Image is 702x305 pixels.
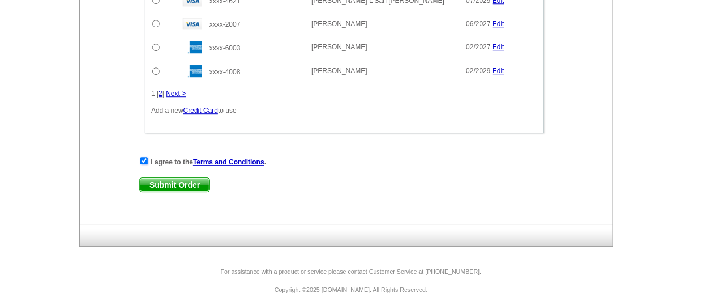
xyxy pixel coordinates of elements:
[183,18,202,29] img: visa.gif
[466,67,490,75] span: 02/2029
[166,90,186,98] a: Next >
[311,20,367,28] span: [PERSON_NAME]
[209,68,241,76] span: xxxx-4008
[151,105,538,116] p: Add a new to use
[151,88,538,99] div: 1 | |
[311,67,367,75] span: [PERSON_NAME]
[476,41,702,305] iframe: LiveChat chat widget
[159,90,162,98] a: 2
[151,158,266,166] strong: I agree to the .
[466,43,490,51] span: 02/2027
[209,20,241,28] span: xxxx-2007
[140,178,209,192] span: Submit Order
[311,43,367,51] span: [PERSON_NAME]
[183,107,218,115] a: Credit Card
[493,20,504,28] a: Edit
[183,65,202,77] img: amex.gif
[466,20,490,28] span: 06/2027
[209,44,241,52] span: xxxx-6003
[183,41,202,53] img: amex.gif
[193,158,264,166] a: Terms and Conditions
